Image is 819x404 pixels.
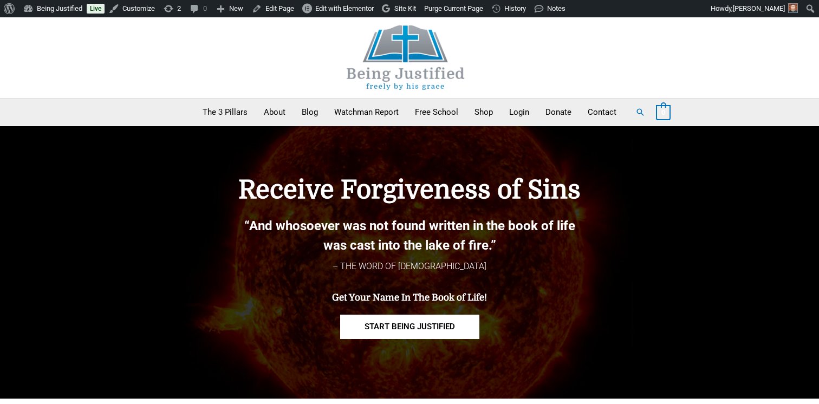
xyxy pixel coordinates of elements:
[394,4,416,12] span: Site Kit
[294,99,326,126] a: Blog
[656,107,671,117] a: View Shopping Cart, empty
[466,99,501,126] a: Shop
[244,218,575,253] b: “And whosoever was not found written in the book of life was cast into the lake of fire.”
[182,292,637,303] h4: Get Your Name In The Book of Life!
[501,99,537,126] a: Login
[340,315,479,339] a: START BEING JUSTIFIED
[315,4,374,12] span: Edit with Elementor
[580,99,625,126] a: Contact
[256,99,294,126] a: About
[635,107,645,117] a: Search button
[194,99,256,126] a: The 3 Pillars
[87,4,105,14] a: Live
[407,99,466,126] a: Free School
[661,108,665,116] span: 0
[333,261,486,271] span: – THE WORD OF [DEMOGRAPHIC_DATA]
[324,25,487,90] img: Being Justified
[537,99,580,126] a: Donate
[194,99,625,126] nav: Primary Site Navigation
[365,323,455,331] span: START BEING JUSTIFIED
[326,99,407,126] a: Watchman Report
[182,175,637,205] h4: Receive Forgiveness of Sins
[733,4,785,12] span: [PERSON_NAME]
